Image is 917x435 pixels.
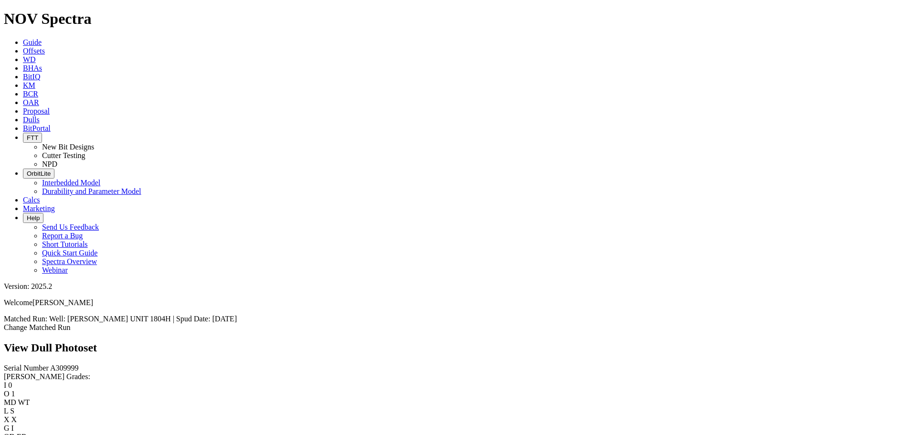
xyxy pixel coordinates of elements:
a: Short Tutorials [42,240,88,248]
a: Interbedded Model [42,179,100,187]
span: [PERSON_NAME] [32,298,93,307]
div: Version: 2025.2 [4,282,913,291]
span: FTT [27,134,38,141]
span: S [10,407,14,415]
button: OrbitLite [23,169,54,179]
a: BCR [23,90,38,98]
span: X [11,415,17,424]
a: BHAs [23,64,42,72]
a: Offsets [23,47,45,55]
a: BitIQ [23,73,40,81]
div: [PERSON_NAME] Grades: [4,372,913,381]
p: Welcome [4,298,913,307]
span: WT [18,398,30,406]
a: Durability and Parameter Model [42,187,141,195]
span: OrbitLite [27,170,51,177]
a: New Bit Designs [42,143,94,151]
span: Help [27,214,40,222]
label: Serial Number [4,364,49,372]
a: KM [23,81,35,89]
a: Guide [23,38,42,46]
label: G [4,424,10,432]
button: Help [23,213,43,223]
label: I [4,381,6,389]
h2: View Dull Photoset [4,341,913,354]
label: O [4,390,10,398]
label: L [4,407,8,415]
a: NPD [42,160,57,168]
button: FTT [23,133,42,143]
span: 1 [11,390,15,398]
span: I [11,424,14,432]
a: Dulls [23,116,40,124]
a: Webinar [42,266,68,274]
a: OAR [23,98,39,106]
a: BitPortal [23,124,51,132]
a: WD [23,55,36,64]
span: Well: [PERSON_NAME] UNIT 1804H | Spud Date: [DATE] [49,315,237,323]
a: Quick Start Guide [42,249,97,257]
a: Report a Bug [42,232,83,240]
a: Cutter Testing [42,151,85,159]
label: X [4,415,10,424]
span: 0 [8,381,12,389]
a: Marketing [23,204,55,212]
h1: NOV Spectra [4,10,913,28]
a: Spectra Overview [42,257,97,265]
span: A309999 [50,364,79,372]
label: MD [4,398,16,406]
a: Change Matched Run [4,323,71,331]
span: Matched Run: [4,315,47,323]
a: Proposal [23,107,50,115]
a: Send Us Feedback [42,223,99,231]
a: Calcs [23,196,40,204]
